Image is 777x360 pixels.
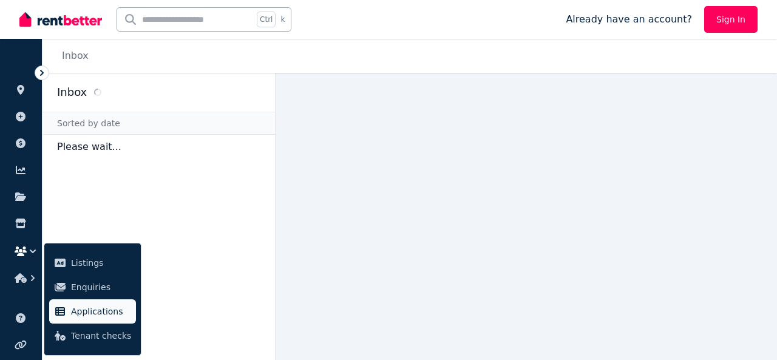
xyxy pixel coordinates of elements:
[49,299,136,324] a: Applications
[71,328,131,343] span: Tenant checks
[71,280,131,294] span: Enquiries
[49,251,136,275] a: Listings
[49,324,136,348] a: Tenant checks
[57,84,87,101] h2: Inbox
[19,10,102,29] img: RentBetter
[42,135,275,159] p: Please wait...
[280,15,285,24] span: k
[49,275,136,299] a: Enquiries
[71,256,131,270] span: Listings
[257,12,276,27] span: Ctrl
[42,112,275,135] div: Sorted by date
[704,6,758,33] a: Sign In
[566,12,692,27] span: Already have an account?
[42,39,103,73] nav: Breadcrumb
[62,50,89,61] a: Inbox
[71,304,131,319] span: Applications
